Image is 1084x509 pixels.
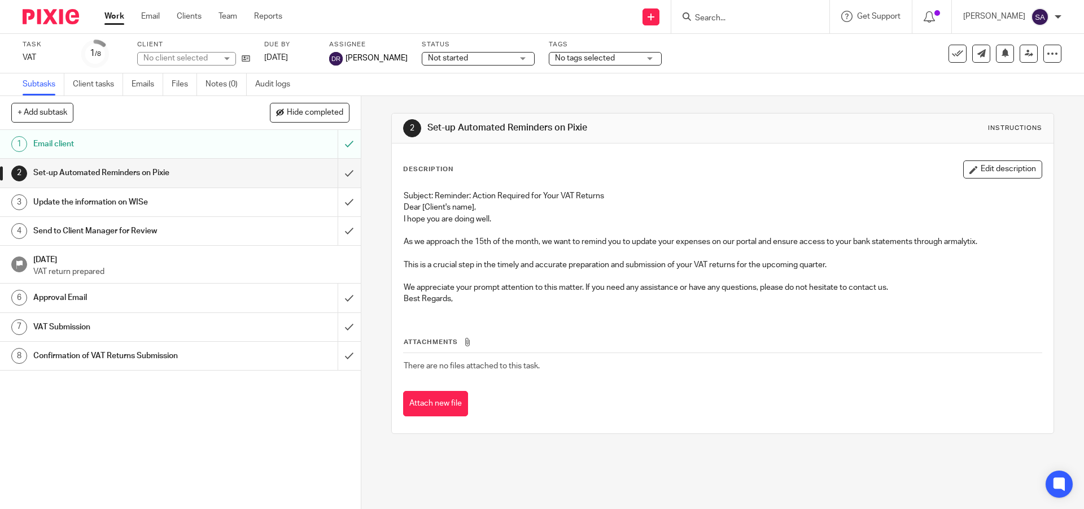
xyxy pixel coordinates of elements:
[403,119,421,137] div: 2
[11,136,27,152] div: 1
[404,190,1041,202] p: Subject: Reminder: Action Required for Your VAT Returns
[404,282,1041,293] p: We appreciate your prompt attention to this matter. If you need any assistance or have any questi...
[33,266,349,277] p: VAT return prepared
[403,165,453,174] p: Description
[177,11,202,22] a: Clients
[206,73,247,95] a: Notes (0)
[23,40,68,49] label: Task
[33,223,229,240] h1: Send to Client Manager for Review
[11,290,27,306] div: 6
[857,12,901,20] span: Get Support
[33,347,229,364] h1: Confirmation of VAT Returns Submission
[427,122,747,134] h1: Set-up Automated Reminders on Pixie
[11,348,27,364] div: 8
[254,11,282,22] a: Reports
[404,236,1041,247] p: As we approach the 15th of the month, we want to remind you to update your expenses on our portal...
[33,194,229,211] h1: Update the information on WISe
[404,293,1041,304] p: Best Regards,
[11,103,73,122] button: + Add subtask
[143,53,217,64] div: No client selected
[404,214,1041,225] p: I hope you are doing well.
[555,54,615,62] span: No tags selected
[104,11,124,22] a: Work
[11,319,27,335] div: 7
[549,40,662,49] label: Tags
[963,11,1025,22] p: [PERSON_NAME]
[218,11,237,22] a: Team
[33,289,229,306] h1: Approval Email
[329,52,343,66] img: svg%3E
[11,166,27,181] div: 2
[404,339,458,345] span: Attachments
[694,14,795,24] input: Search
[1031,8,1049,26] img: svg%3E
[287,108,343,118] span: Hide completed
[403,391,468,416] button: Attach new file
[23,9,79,24] img: Pixie
[172,73,197,95] a: Files
[132,73,163,95] a: Emails
[33,319,229,336] h1: VAT Submission
[33,136,229,153] h1: Email client
[346,53,408,64] span: [PERSON_NAME]
[90,47,101,60] div: 1
[264,54,288,62] span: [DATE]
[137,40,250,49] label: Client
[988,124,1042,133] div: Instructions
[963,160,1042,179] button: Edit description
[33,164,229,181] h1: Set-up Automated Reminders on Pixie
[329,40,408,49] label: Assignee
[95,51,101,57] small: /8
[264,40,315,49] label: Due by
[270,103,349,122] button: Hide completed
[255,73,299,95] a: Audit logs
[141,11,160,22] a: Email
[11,223,27,239] div: 4
[404,202,1041,213] p: Dear [Client's name],
[404,362,540,370] span: There are no files attached to this task.
[33,251,349,266] h1: [DATE]
[11,194,27,210] div: 3
[73,73,123,95] a: Client tasks
[422,40,535,49] label: Status
[23,73,64,95] a: Subtasks
[404,259,1041,271] p: This is a crucial step in the timely and accurate preparation and submission of your VAT returns ...
[23,52,68,63] div: VAT
[428,54,468,62] span: Not started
